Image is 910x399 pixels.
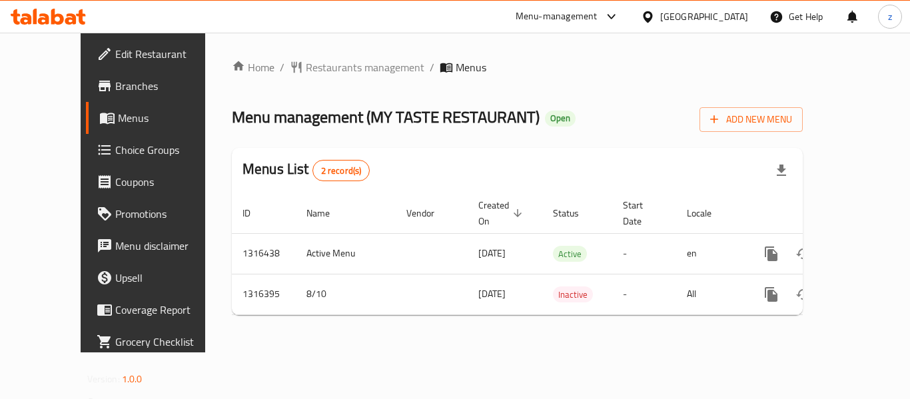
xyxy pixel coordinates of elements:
td: en [676,233,745,274]
a: Menus [86,102,232,134]
span: ID [242,205,268,221]
a: Edit Restaurant [86,38,232,70]
a: Coupons [86,166,232,198]
span: Version: [87,370,120,388]
span: [DATE] [478,244,506,262]
span: Inactive [553,287,593,302]
td: 1316438 [232,233,296,274]
div: Open [545,111,576,127]
button: more [755,278,787,310]
table: enhanced table [232,193,894,315]
th: Actions [745,193,894,234]
span: Coupons [115,174,222,190]
span: Created On [478,197,526,229]
button: Add New Menu [699,107,803,132]
span: Menu management ( MY TASTE RESTAURANT ) [232,102,540,132]
span: Vendor [406,205,452,221]
span: z [888,9,892,24]
span: [DATE] [478,285,506,302]
a: Promotions [86,198,232,230]
span: Coverage Report [115,302,222,318]
a: Restaurants management [290,59,424,75]
button: Change Status [787,238,819,270]
a: Grocery Checklist [86,326,232,358]
span: Menus [456,59,486,75]
a: Upsell [86,262,232,294]
span: Upsell [115,270,222,286]
span: Restaurants management [306,59,424,75]
button: more [755,238,787,270]
span: Menu disclaimer [115,238,222,254]
span: Edit Restaurant [115,46,222,62]
div: [GEOGRAPHIC_DATA] [660,9,748,24]
span: Branches [115,78,222,94]
span: Choice Groups [115,142,222,158]
nav: breadcrumb [232,59,803,75]
span: 1.0.0 [122,370,143,388]
li: / [430,59,434,75]
span: Active [553,246,587,262]
span: 2 record(s) [313,165,370,177]
span: Locale [687,205,729,221]
td: - [612,274,676,314]
button: Change Status [787,278,819,310]
a: Menu disclaimer [86,230,232,262]
span: Promotions [115,206,222,222]
span: Start Date [623,197,660,229]
div: Menu-management [516,9,598,25]
span: Name [306,205,347,221]
a: Coverage Report [86,294,232,326]
td: 8/10 [296,274,396,314]
td: - [612,233,676,274]
div: Export file [765,155,797,187]
span: Status [553,205,596,221]
td: Active Menu [296,233,396,274]
span: Menus [118,110,222,126]
a: Choice Groups [86,134,232,166]
span: Add New Menu [710,111,792,128]
td: All [676,274,745,314]
span: Open [545,113,576,124]
a: Home [232,59,274,75]
li: / [280,59,284,75]
div: Inactive [553,286,593,302]
h2: Menus List [242,159,370,181]
a: Branches [86,70,232,102]
span: Grocery Checklist [115,334,222,350]
td: 1316395 [232,274,296,314]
